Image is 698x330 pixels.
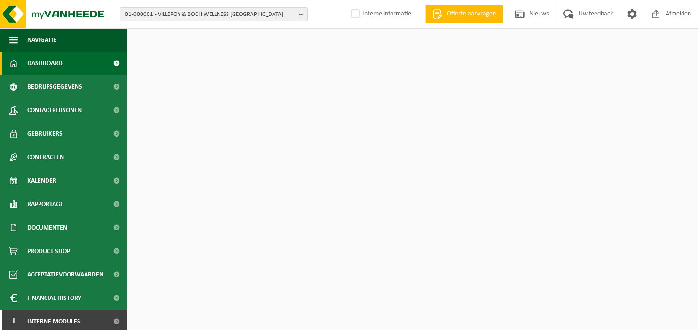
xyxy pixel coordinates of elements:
span: Gebruikers [27,122,63,146]
span: Acceptatievoorwaarden [27,263,103,286]
span: Contactpersonen [27,99,82,122]
span: Rapportage [27,192,63,216]
span: 01-000001 - VILLEROY & BOCH WELLNESS [GEOGRAPHIC_DATA] [125,8,295,22]
span: Financial History [27,286,81,310]
span: Product Shop [27,239,70,263]
span: Documenten [27,216,67,239]
span: Offerte aanvragen [445,9,498,19]
label: Interne informatie [349,7,411,21]
span: Bedrijfsgegevens [27,75,82,99]
a: Offerte aanvragen [425,5,503,23]
span: Kalender [27,169,56,192]
span: Dashboard [27,52,63,75]
span: Navigatie [27,28,56,52]
span: Contracten [27,146,64,169]
button: 01-000001 - VILLEROY & BOCH WELLNESS [GEOGRAPHIC_DATA] [120,7,308,21]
